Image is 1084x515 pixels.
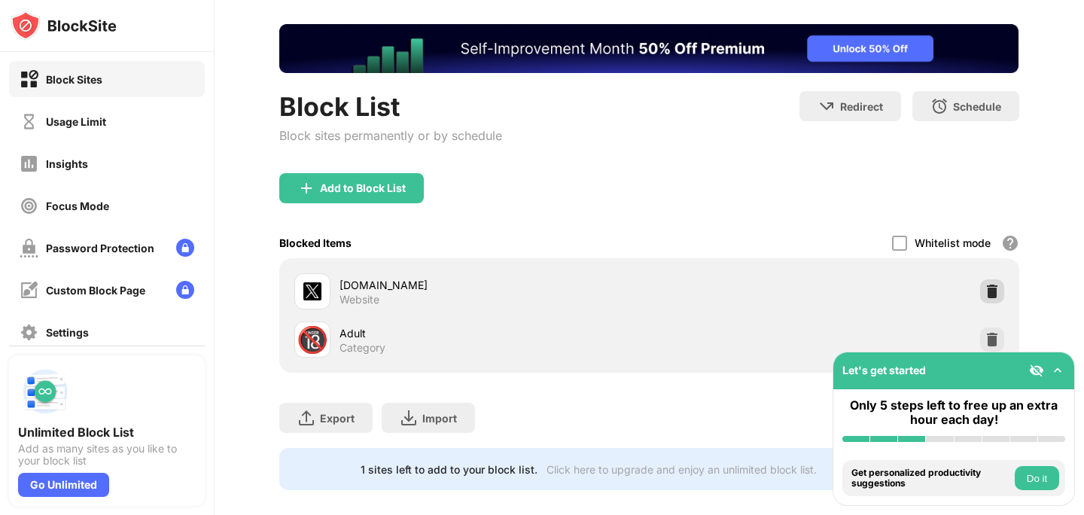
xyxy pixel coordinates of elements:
div: Add as many sites as you like to your block list [18,443,196,467]
div: Custom Block Page [46,284,145,297]
div: Schedule [953,100,1001,113]
div: Click here to upgrade and enjoy an unlimited block list. [547,463,817,476]
div: Usage Limit [46,115,106,128]
img: time-usage-off.svg [20,112,38,131]
div: Settings [46,326,89,339]
img: eye-not-visible.svg [1029,363,1044,378]
div: Adult [340,325,649,341]
div: Let's get started [842,364,926,376]
div: Password Protection [46,242,154,254]
div: Add to Block List [320,182,406,194]
div: Block List [279,91,502,122]
div: Go Unlimited [18,473,109,497]
div: Redirect [840,100,883,113]
div: [DOMAIN_NAME] [340,277,649,293]
img: settings-off.svg [20,323,38,342]
div: Block sites permanently or by schedule [279,128,502,143]
div: Category [340,341,385,355]
img: customize-block-page-off.svg [20,281,38,300]
div: Block Sites [46,73,102,86]
img: lock-menu.svg [176,239,194,257]
img: block-on.svg [20,70,38,89]
div: Get personalized productivity suggestions [851,468,1011,489]
img: logo-blocksite.svg [11,11,117,41]
div: Focus Mode [46,200,109,212]
button: Do it [1015,466,1059,490]
img: favicons [303,282,321,300]
div: Export [320,412,355,425]
img: push-block-list.svg [18,364,72,419]
div: Import [422,412,457,425]
iframe: Banner [279,24,1019,73]
div: Website [340,293,379,306]
img: omni-setup-toggle.svg [1050,363,1065,378]
img: password-protection-off.svg [20,239,38,257]
div: 🔞 [297,325,328,355]
img: lock-menu.svg [176,281,194,299]
div: Unlimited Block List [18,425,196,440]
div: Only 5 steps left to free up an extra hour each day! [842,398,1065,427]
div: Whitelist mode [915,236,991,249]
img: focus-off.svg [20,197,38,215]
div: 1 sites left to add to your block list. [361,463,537,476]
img: insights-off.svg [20,154,38,173]
div: Blocked Items [279,236,352,249]
div: Insights [46,157,88,170]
